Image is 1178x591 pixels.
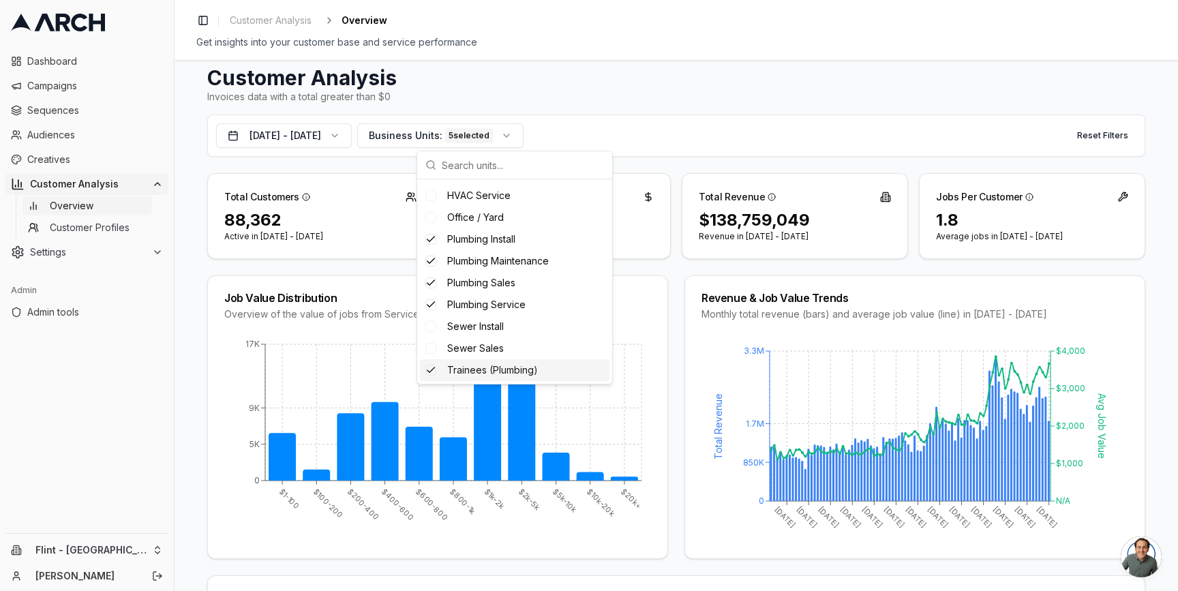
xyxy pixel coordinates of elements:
[585,487,617,519] tspan: $10k-20k
[312,487,345,520] tspan: $100-200
[35,569,137,583] a: [PERSON_NAME]
[148,566,167,586] button: Log out
[27,305,163,319] span: Admin tools
[483,487,507,511] tspan: $1k-2k
[882,505,907,530] tspan: [DATE]
[926,505,950,530] tspan: [DATE]
[699,209,891,231] div: $138,759,049
[447,363,538,377] span: Trainees (Plumbing)
[517,487,543,513] tspan: $2k-5k
[772,505,797,530] tspan: [DATE]
[619,487,643,511] tspan: $20k+
[442,151,604,179] input: Search units...
[27,128,163,142] span: Audiences
[447,298,526,312] span: Plumbing Service
[5,279,168,301] div: Admin
[1056,421,1085,431] tspan: $2,000
[448,487,478,517] tspan: $800-1k
[699,190,776,204] div: Total Revenue
[50,199,93,213] span: Overview
[699,231,891,242] p: Revenue in [DATE] - [DATE]
[447,342,504,355] span: Sewer Sales
[1056,346,1085,356] tspan: $4,000
[759,496,764,506] tspan: 0
[712,393,724,459] tspan: Total Revenue
[936,209,1128,231] div: 1.8
[5,539,168,561] button: Flint - [GEOGRAPHIC_DATA], Heating, Air & Electric
[224,307,651,321] div: Overview of the value of jobs from Service [GEOGRAPHIC_DATA]
[30,245,147,259] span: Settings
[744,346,764,356] tspan: 3.3M
[50,221,130,234] span: Customer Profiles
[414,487,450,523] tspan: $600-800
[1056,458,1083,468] tspan: $1,000
[27,79,163,93] span: Campaigns
[245,339,260,349] tspan: 17K
[1096,393,1108,459] tspan: Avg Job Value
[1035,505,1059,530] tspan: [DATE]
[5,50,168,72] a: Dashboard
[22,196,152,215] a: Overview
[224,292,651,303] div: Job Value Distribution
[1056,496,1070,506] tspan: N/A
[445,128,493,143] div: 5 selected
[447,232,515,246] span: Plumbing Install
[936,231,1128,242] p: Average jobs in [DATE] - [DATE]
[5,301,168,323] a: Admin tools
[224,11,317,30] a: Customer Analysis
[447,211,504,224] span: Office / Yard
[794,505,819,530] tspan: [DATE]
[746,419,764,429] tspan: 1.7M
[860,505,885,530] tspan: [DATE]
[447,189,511,202] span: HVAC Service
[196,35,1156,49] div: Get insights into your customer base and service performance
[5,75,168,97] a: Campaigns
[1056,383,1085,393] tspan: $3,000
[447,276,515,290] span: Plumbing Sales
[991,505,1016,530] tspan: [DATE]
[551,487,579,515] tspan: $5k-10k
[342,14,387,27] span: Overview
[5,100,168,121] a: Sequences
[277,487,301,511] tspan: $1-100
[5,241,168,263] button: Settings
[207,65,1145,90] h1: Customer Analysis
[207,90,1145,104] div: Invoices data with a total greater than $0
[249,403,260,413] tspan: 9K
[817,505,841,530] tspan: [DATE]
[27,55,163,68] span: Dashboard
[27,153,163,166] span: Creatives
[230,14,312,27] span: Customer Analysis
[250,439,260,449] tspan: 5K
[839,505,863,530] tspan: [DATE]
[22,218,152,237] a: Customer Profiles
[1069,125,1136,147] button: Reset Filters
[254,475,260,485] tspan: 0
[224,11,387,30] nav: breadcrumb
[357,123,524,148] button: Business Units:5selected
[224,190,310,204] div: Total Customers
[346,487,381,522] tspan: $200-400
[447,320,504,333] span: Sewer Install
[380,487,416,523] tspan: $400-600
[224,209,417,231] div: 88,362
[1013,505,1038,530] tspan: [DATE]
[417,179,612,384] div: Suggestions
[701,292,1128,303] div: Revenue & Job Value Trends
[948,505,972,530] tspan: [DATE]
[447,254,549,268] span: Plumbing Maintenance
[369,129,442,142] span: Business Units:
[5,173,168,195] button: Customer Analysis
[1121,536,1162,577] a: Open chat
[27,104,163,117] span: Sequences
[5,124,168,146] a: Audiences
[904,505,928,530] tspan: [DATE]
[30,177,147,191] span: Customer Analysis
[5,149,168,170] a: Creatives
[701,307,1128,321] div: Monthly total revenue (bars) and average job value (line) in [DATE] - [DATE]
[743,457,764,468] tspan: 850K
[224,231,417,242] p: Active in [DATE] - [DATE]
[936,190,1033,204] div: Jobs Per Customer
[969,505,994,530] tspan: [DATE]
[216,123,352,148] button: [DATE] - [DATE]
